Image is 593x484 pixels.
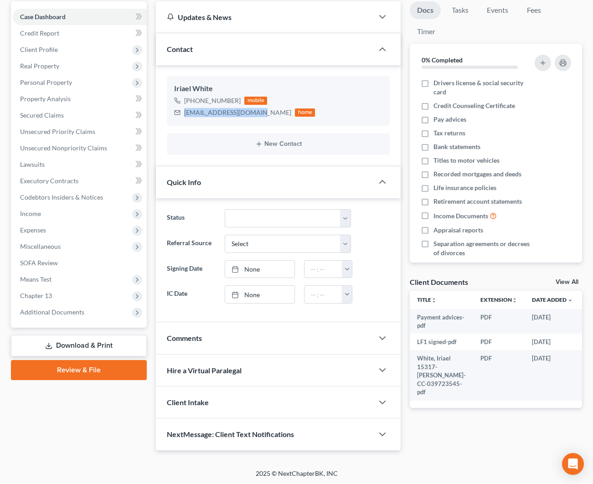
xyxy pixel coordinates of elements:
[417,296,437,303] a: Titleunfold_more
[167,45,193,53] span: Contact
[410,23,443,41] a: Timer
[162,209,220,227] label: Status
[184,108,291,117] div: [EMAIL_ADDRESS][DOMAIN_NAME]
[304,286,343,303] input: -- : --
[20,46,58,53] span: Client Profile
[433,226,483,235] span: Appraisal reports
[20,13,66,21] span: Case Dashboard
[20,177,78,185] span: Executory Contracts
[174,83,382,94] div: Iriael White
[556,279,578,285] a: View All
[567,298,573,303] i: expand_more
[525,350,580,400] td: [DATE]
[167,334,202,342] span: Comments
[304,261,343,278] input: -- : --
[20,160,45,168] span: Lawsuits
[20,29,59,37] span: Credit Report
[20,128,95,135] span: Unsecured Priority Claims
[167,430,294,438] span: NextMessage: Client Text Notifications
[422,56,463,64] strong: 0% Completed
[295,108,315,117] div: home
[174,140,382,148] button: New Contact
[20,193,103,201] span: Codebtors Insiders & Notices
[532,296,573,303] a: Date Added expand_more
[184,96,241,105] div: [PHONE_NUMBER]
[13,25,147,41] a: Credit Report
[11,335,147,356] a: Download & Print
[11,360,147,380] a: Review & File
[13,107,147,124] a: Secured Claims
[525,334,580,350] td: [DATE]
[519,1,548,19] a: Fees
[13,156,147,173] a: Lawsuits
[433,197,522,206] span: Retirement account statements
[20,292,52,299] span: Chapter 13
[20,95,71,103] span: Property Analysis
[433,239,531,257] span: Separation agreements or decrees of divorces
[13,9,147,25] a: Case Dashboard
[225,286,294,303] a: None
[20,78,72,86] span: Personal Property
[167,12,362,22] div: Updates & News
[20,62,59,70] span: Real Property
[167,366,242,375] span: Hire a Virtual Paralegal
[162,285,220,304] label: IC Date
[473,309,525,334] td: PDF
[433,170,521,179] span: Recorded mortgages and deeds
[162,260,220,278] label: Signing Date
[225,261,294,278] a: None
[410,334,473,350] td: LF1 signed-pdf
[244,97,267,105] div: mobile
[410,309,473,334] td: Payment advices-pdf
[20,275,52,283] span: Means Test
[13,255,147,271] a: SOFA Review
[20,226,46,234] span: Expenses
[20,308,84,316] span: Additional Documents
[410,277,468,287] div: Client Documents
[20,144,107,152] span: Unsecured Nonpriority Claims
[410,350,473,400] td: White, Iriael 15317-[PERSON_NAME]-CC-039723545-pdf
[433,211,488,221] span: Income Documents
[20,242,61,250] span: Miscellaneous
[433,78,531,97] span: Drivers license & social security card
[162,235,220,253] label: Referral Source
[433,115,466,124] span: Pay advices
[13,140,147,156] a: Unsecured Nonpriority Claims
[13,124,147,140] a: Unsecured Priority Claims
[433,156,500,165] span: Titles to motor vehicles
[433,142,480,151] span: Bank statements
[13,173,147,189] a: Executory Contracts
[480,1,516,19] a: Events
[167,178,201,186] span: Quick Info
[512,298,517,303] i: unfold_more
[410,1,441,19] a: Docs
[480,296,517,303] a: Extensionunfold_more
[20,210,41,217] span: Income
[13,91,147,107] a: Property Analysis
[20,111,64,119] span: Secured Claims
[167,398,209,407] span: Client Intake
[473,350,525,400] td: PDF
[20,259,58,267] span: SOFA Review
[562,453,584,475] div: Open Intercom Messenger
[473,334,525,350] td: PDF
[433,183,496,192] span: Life insurance policies
[433,101,515,110] span: Credit Counseling Certificate
[525,309,580,334] td: [DATE]
[444,1,476,19] a: Tasks
[431,298,437,303] i: unfold_more
[433,129,465,138] span: Tax returns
